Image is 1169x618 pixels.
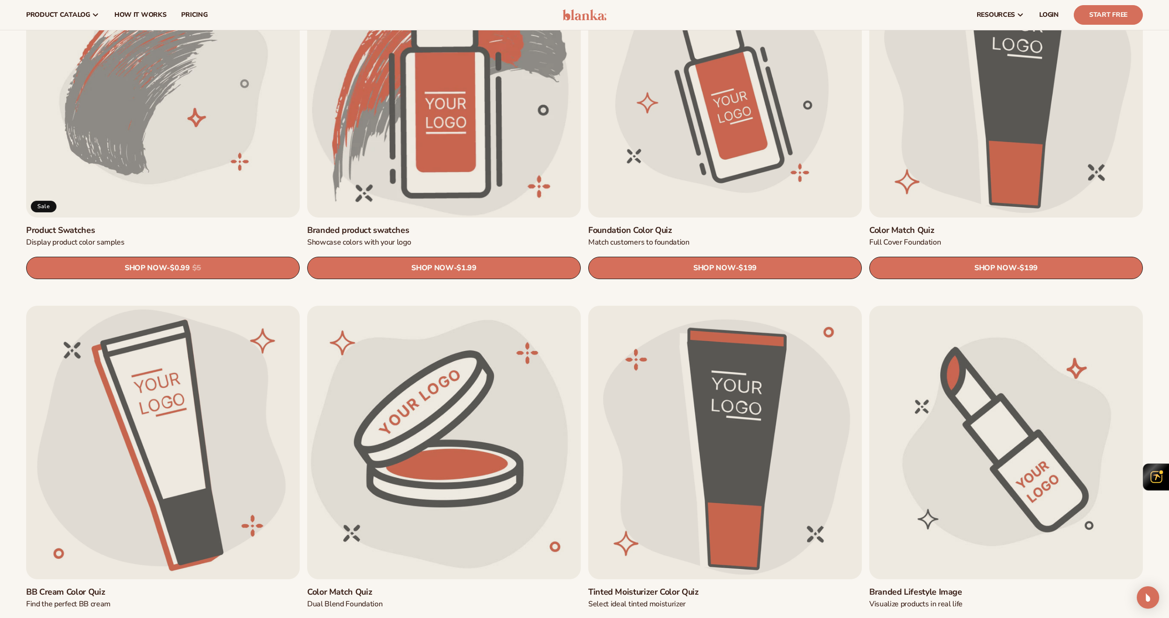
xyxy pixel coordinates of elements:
img: logo [563,9,607,21]
a: Branded Lifestyle Image [869,587,1143,597]
span: resources [977,11,1015,19]
span: LOGIN [1039,11,1059,19]
a: Color Match Quiz [869,225,1143,236]
div: Open Intercom Messenger [1137,586,1159,609]
a: Product Swatches [26,225,300,236]
a: SHOP NOW- $1.99 [307,257,581,280]
span: SHOP NOW [125,264,167,273]
a: Tinted Moisturizer Color Quiz [588,587,862,597]
span: $199 [1020,264,1038,273]
a: Branded product swatches [307,225,581,236]
a: SHOP NOW- $199 [588,257,862,280]
span: How It Works [114,11,167,19]
span: pricing [181,11,207,19]
s: $5 [192,264,201,273]
span: SHOP NOW [974,264,1016,273]
span: SHOP NOW [693,264,735,273]
a: SHOP NOW- $199 [869,257,1143,280]
a: BB Cream Color Quiz [26,587,300,597]
span: SHOP NOW [411,264,453,273]
span: product catalog [26,11,90,19]
span: $199 [739,264,757,273]
a: SHOP NOW- $0.99 $5 [26,257,300,280]
a: Foundation Color Quiz [588,225,862,236]
a: Start Free [1074,5,1143,25]
span: $1.99 [457,264,476,273]
a: Color Match Quiz [307,587,581,597]
span: $0.99 [170,264,190,273]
